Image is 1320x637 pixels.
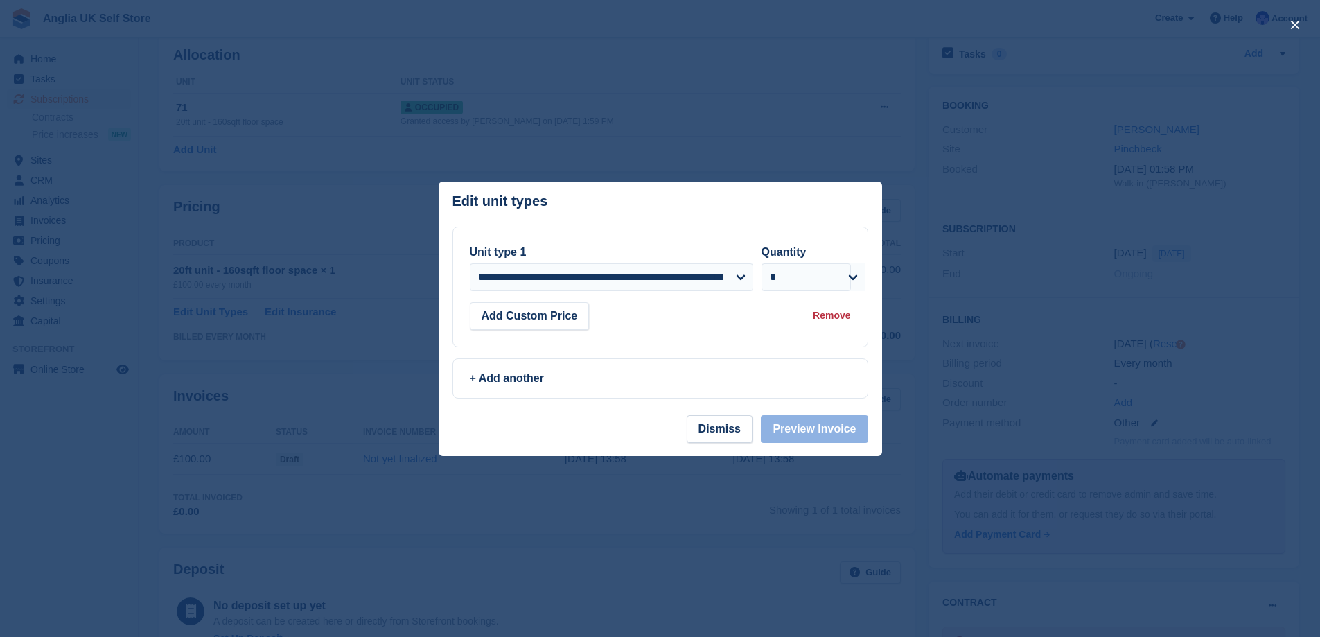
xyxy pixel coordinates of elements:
[452,193,548,209] p: Edit unit types
[1284,14,1306,36] button: close
[452,358,868,399] a: + Add another
[470,370,851,387] div: + Add another
[761,415,868,443] button: Preview Invoice
[470,246,527,258] label: Unit type 1
[470,302,590,330] button: Add Custom Price
[687,415,753,443] button: Dismiss
[762,246,807,258] label: Quantity
[813,308,850,323] div: Remove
